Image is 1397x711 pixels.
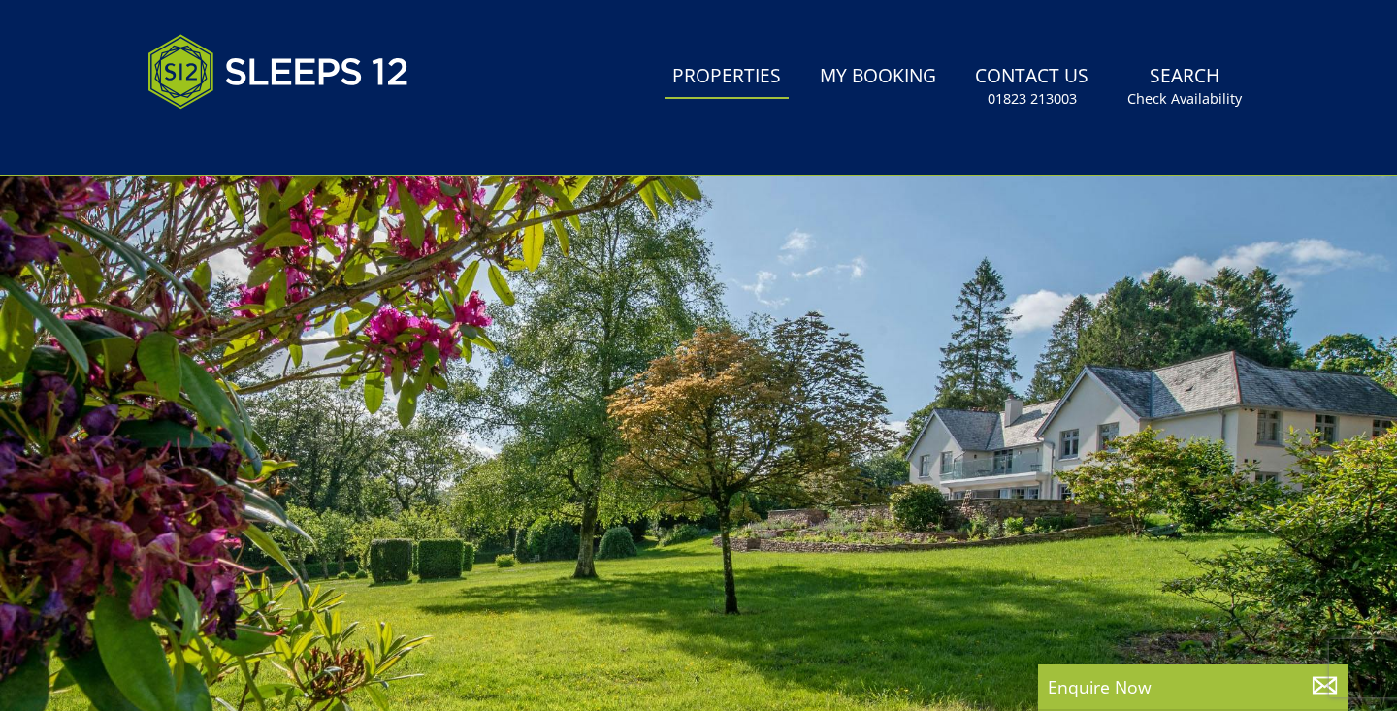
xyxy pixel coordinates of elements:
[1120,55,1250,118] a: SearchCheck Availability
[665,55,789,99] a: Properties
[1048,674,1339,699] p: Enquire Now
[1127,89,1242,109] small: Check Availability
[147,23,409,120] img: Sleeps 12
[967,55,1096,118] a: Contact Us01823 213003
[988,89,1077,109] small: 01823 213003
[138,132,341,148] iframe: Customer reviews powered by Trustpilot
[812,55,944,99] a: My Booking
